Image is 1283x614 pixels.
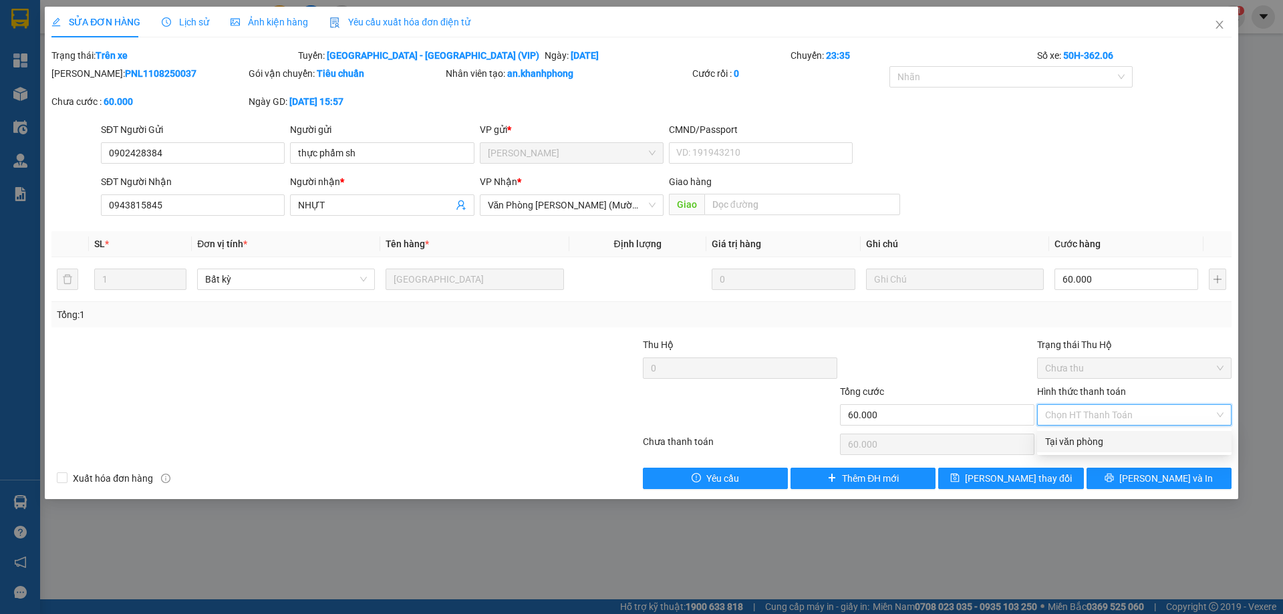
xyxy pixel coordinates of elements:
b: [DATE] 15:57 [289,96,343,107]
div: Nhân viên tạo: [446,66,690,81]
span: Xuất hóa đơn hàng [67,471,158,486]
b: PNL1108250037 [125,68,196,79]
div: Chưa cước : [51,94,246,109]
span: edit [51,17,61,27]
div: Cước rồi : [692,66,887,81]
b: an.khanhphong [507,68,573,79]
th: Ghi chú [861,231,1049,257]
div: Tổng: 1 [57,307,495,322]
span: [PERSON_NAME] thay đổi [965,471,1072,486]
div: Chuyến: [789,48,1036,63]
input: 0 [712,269,855,290]
div: Trạng thái: [50,48,297,63]
button: exclamation-circleYêu cầu [643,468,788,489]
span: save [950,473,960,484]
div: Ngày: [543,48,790,63]
span: Đơn vị tính [197,239,247,249]
label: Hình thức thanh toán [1037,386,1126,397]
span: exclamation-circle [692,473,701,484]
div: VP gửi [480,122,664,137]
button: delete [57,269,78,290]
div: Người gửi [290,122,474,137]
button: save[PERSON_NAME] thay đổi [938,468,1083,489]
span: info-circle [161,474,170,483]
div: Trạng thái Thu Hộ [1037,337,1232,352]
span: Tổng cước [840,386,884,397]
span: SL [94,239,105,249]
b: 60.000 [104,96,133,107]
span: Thu Hộ [643,339,674,350]
button: Close [1201,7,1238,44]
span: Giao [669,194,704,215]
input: Dọc đường [704,194,900,215]
span: user-add [456,200,466,210]
button: plus [1209,269,1226,290]
span: Lịch sử [162,17,209,27]
div: Ngày GD: [249,94,443,109]
div: SĐT Người Nhận [101,174,285,189]
span: Tên hàng [386,239,429,249]
b: 50H-362.06 [1063,50,1113,61]
div: Chưa thanh toán [641,434,839,458]
button: printer[PERSON_NAME] và In [1087,468,1232,489]
span: Giá trị hàng [712,239,761,249]
b: 0 [734,68,739,79]
span: Chưa thu [1045,358,1224,378]
b: Tiêu chuẩn [317,68,364,79]
span: Định lượng [614,239,662,249]
span: Phạm Ngũ Lão [488,143,656,163]
span: close [1214,19,1225,30]
div: SĐT Người Gửi [101,122,285,137]
b: [GEOGRAPHIC_DATA] - [GEOGRAPHIC_DATA] (VIP) [327,50,539,61]
div: Tại văn phòng [1045,434,1224,449]
span: picture [231,17,240,27]
img: icon [329,17,340,28]
span: plus [827,473,837,484]
span: SỬA ĐƠN HÀNG [51,17,140,27]
span: printer [1105,473,1114,484]
span: Yêu cầu xuất hóa đơn điện tử [329,17,470,27]
div: Người nhận [290,174,474,189]
div: CMND/Passport [669,122,853,137]
div: Gói vận chuyển: [249,66,443,81]
b: [DATE] [571,50,599,61]
input: VD: Bàn, Ghế [386,269,563,290]
input: Ghi Chú [866,269,1044,290]
span: clock-circle [162,17,171,27]
div: Số xe: [1036,48,1233,63]
span: VP Nhận [480,176,517,187]
span: Văn Phòng Trần Phú (Mường Thanh) [488,195,656,215]
b: 23:35 [826,50,850,61]
span: Thêm ĐH mới [842,471,899,486]
span: Yêu cầu [706,471,739,486]
span: [PERSON_NAME] và In [1119,471,1213,486]
button: plusThêm ĐH mới [791,468,936,489]
div: [PERSON_NAME]: [51,66,246,81]
div: Tuyến: [297,48,543,63]
b: Trên xe [96,50,128,61]
span: Giao hàng [669,176,712,187]
span: Chọn HT Thanh Toán [1045,405,1224,425]
span: Ảnh kiện hàng [231,17,308,27]
span: Cước hàng [1054,239,1101,249]
span: Bất kỳ [205,269,367,289]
